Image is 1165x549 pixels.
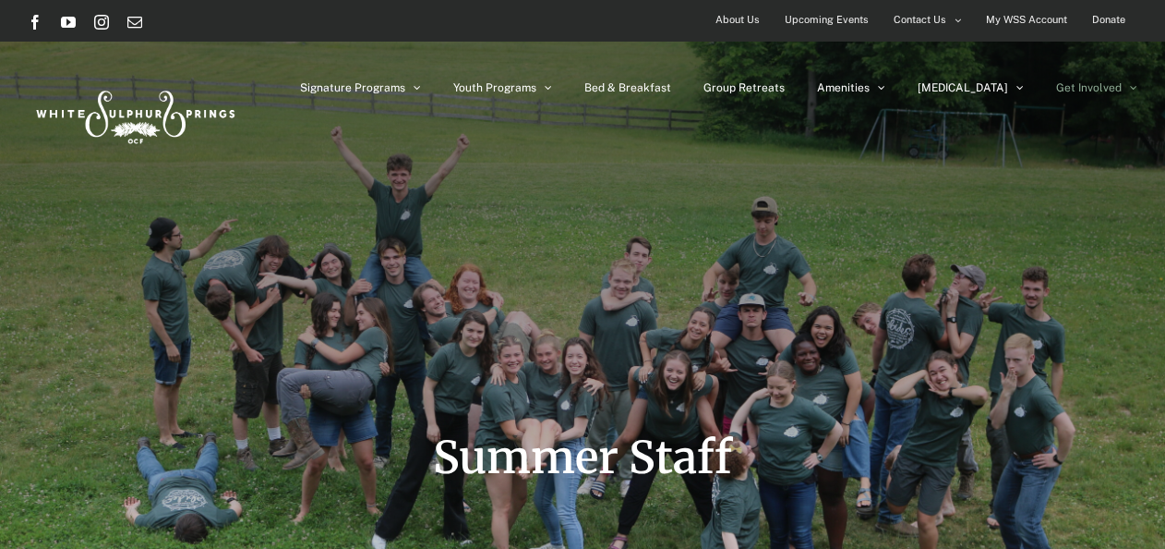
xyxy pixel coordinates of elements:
[785,6,869,33] span: Upcoming Events
[28,70,240,157] img: White Sulphur Springs Logo
[894,6,946,33] span: Contact Us
[584,82,671,93] span: Bed & Breakfast
[1056,42,1137,134] a: Get Involved
[300,42,421,134] a: Signature Programs
[918,82,1008,93] span: [MEDICAL_DATA]
[817,82,870,93] span: Amenities
[127,15,142,30] a: Email
[703,42,785,134] a: Group Retreats
[453,42,552,134] a: Youth Programs
[61,15,76,30] a: YouTube
[703,82,785,93] span: Group Retreats
[817,42,885,134] a: Amenities
[584,42,671,134] a: Bed & Breakfast
[1092,6,1125,33] span: Donate
[453,82,536,93] span: Youth Programs
[1056,82,1122,93] span: Get Involved
[918,42,1024,134] a: [MEDICAL_DATA]
[986,6,1067,33] span: My WSS Account
[433,430,732,485] span: Summer Staff
[300,82,405,93] span: Signature Programs
[300,42,1137,134] nav: Main Menu
[94,15,109,30] a: Instagram
[28,15,42,30] a: Facebook
[715,6,760,33] span: About Us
